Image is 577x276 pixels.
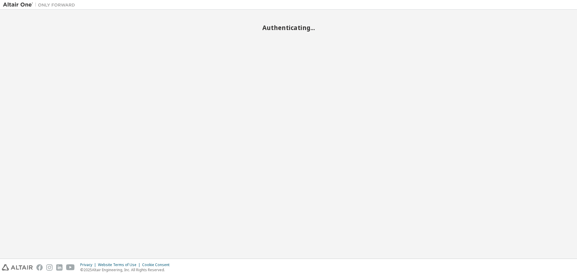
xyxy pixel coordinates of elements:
img: Altair One [3,2,78,8]
img: linkedin.svg [56,264,63,271]
img: altair_logo.svg [2,264,33,271]
h2: Authenticating... [3,24,574,32]
img: facebook.svg [36,264,43,271]
div: Cookie Consent [142,262,173,267]
div: Privacy [80,262,98,267]
div: Website Terms of Use [98,262,142,267]
p: © 2025 Altair Engineering, Inc. All Rights Reserved. [80,267,173,272]
img: instagram.svg [46,264,53,271]
img: youtube.svg [66,264,75,271]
